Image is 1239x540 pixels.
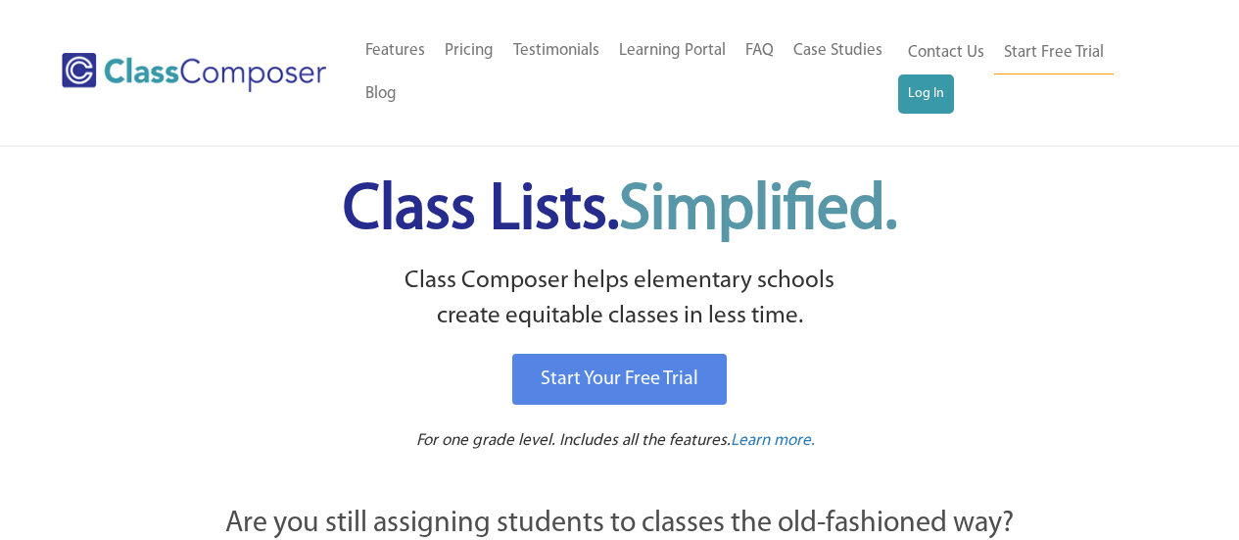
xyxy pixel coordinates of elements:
[343,179,897,243] span: Class Lists.
[512,354,727,405] a: Start Your Free Trial
[503,29,609,73] a: Testimonials
[731,429,815,454] a: Learn more.
[994,31,1114,75] a: Start Free Trial
[118,264,1122,335] p: Class Composer helps elementary schools create equitable classes in less time.
[541,369,698,389] span: Start Your Free Trial
[356,29,435,73] a: Features
[898,74,954,114] a: Log In
[784,29,892,73] a: Case Studies
[356,29,898,116] nav: Header Menu
[619,179,897,243] span: Simplified.
[731,432,815,449] span: Learn more.
[62,53,326,92] img: Class Composer
[435,29,503,73] a: Pricing
[356,73,406,116] a: Blog
[416,432,731,449] span: For one grade level. Includes all the features.
[736,29,784,73] a: FAQ
[898,31,994,74] a: Contact Us
[609,29,736,73] a: Learning Portal
[898,31,1163,114] nav: Header Menu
